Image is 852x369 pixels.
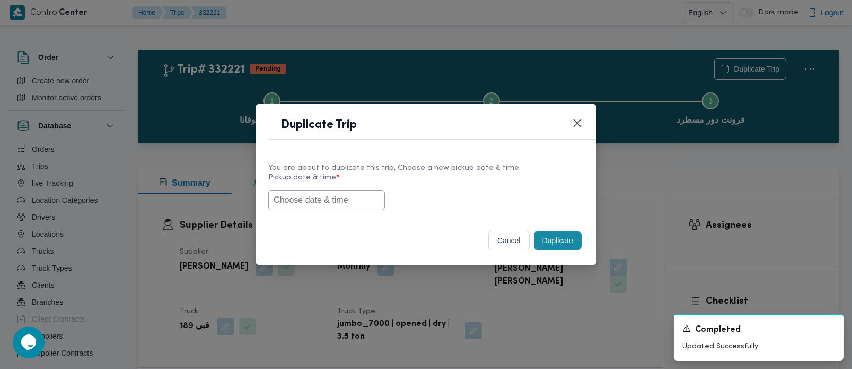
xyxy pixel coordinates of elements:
button: Duplicate [534,231,582,250]
button: cancel [488,231,530,250]
label: Pickup date & time [268,174,584,190]
h1: Duplicate Trip [281,117,357,134]
p: Updated Successfully [682,341,835,352]
div: Notification [682,323,835,337]
input: Choose date & time [268,190,385,210]
span: Completed [695,324,741,337]
div: You are about to duplicate this trip, Choose a new pickup date & time [268,162,584,174]
iframe: chat widget [11,327,45,358]
button: Closes this modal window [571,117,584,130]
